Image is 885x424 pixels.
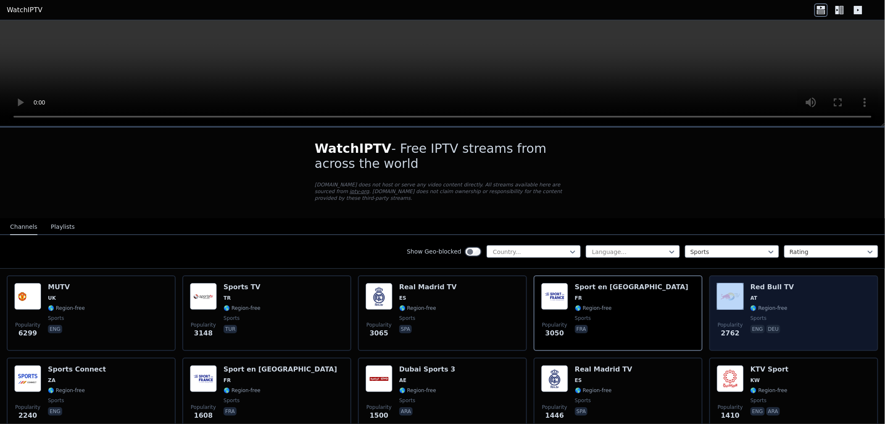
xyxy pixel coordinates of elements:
p: tur [224,325,237,333]
span: TR [224,295,231,301]
span: sports [575,315,591,322]
h6: Sports TV [224,283,261,291]
span: sports [224,315,240,322]
span: 🌎 Region-free [575,305,612,311]
a: iptv-org [350,188,369,194]
span: 6299 [18,328,37,338]
span: Popularity [542,404,567,411]
img: Sports TV [190,283,217,310]
button: Playlists [51,219,75,235]
span: 1446 [545,411,564,421]
p: fra [224,407,237,416]
h6: Real Madrid TV [399,283,457,291]
img: Real Madrid TV [541,365,568,392]
button: Channels [10,219,37,235]
span: sports [751,397,766,404]
span: Popularity [542,322,567,328]
span: ES [399,295,406,301]
span: AT [751,295,758,301]
h6: Sport en [GEOGRAPHIC_DATA] [575,283,688,291]
span: UK [48,295,56,301]
span: sports [751,315,766,322]
h6: Red Bull TV [751,283,794,291]
span: FR [575,295,582,301]
h6: Sports Connect [48,365,106,374]
span: 1410 [721,411,740,421]
h1: - Free IPTV streams from across the world [315,141,570,171]
span: 3050 [545,328,564,338]
span: Popularity [191,322,216,328]
span: sports [399,315,415,322]
span: FR [224,377,231,384]
span: Popularity [366,322,392,328]
span: sports [399,397,415,404]
p: spa [399,325,412,333]
span: 🌎 Region-free [48,387,85,394]
p: ara [399,407,413,416]
span: 🌎 Region-free [224,305,261,311]
p: deu [766,325,781,333]
span: 🌎 Region-free [48,305,85,311]
h6: MUTV [48,283,85,291]
span: 3148 [194,328,213,338]
p: eng [751,407,765,416]
span: Popularity [191,404,216,411]
a: WatchIPTV [7,5,42,15]
span: 1608 [194,411,213,421]
span: 🌎 Region-free [224,387,261,394]
span: 2762 [721,328,740,338]
img: Sports Connect [14,365,41,392]
span: Popularity [366,404,392,411]
p: spa [575,407,587,416]
span: ES [575,377,582,384]
img: Red Bull TV [717,283,744,310]
span: sports [48,397,64,404]
img: Sport en France [541,283,568,310]
img: Sport en France [190,365,217,392]
img: MUTV [14,283,41,310]
p: eng [48,325,62,333]
p: ara [766,407,780,416]
span: 🌎 Region-free [399,305,436,311]
span: 1500 [370,411,389,421]
label: Show Geo-blocked [407,247,461,256]
p: [DOMAIN_NAME] does not host or serve any video content directly. All streams available here are s... [315,181,570,202]
h6: Dubai Sports 3 [399,365,456,374]
span: 2240 [18,411,37,421]
img: Real Madrid TV [366,283,392,310]
span: Popularity [718,322,743,328]
span: WatchIPTV [315,141,392,156]
p: fra [575,325,588,333]
span: sports [224,397,240,404]
span: 🌎 Region-free [399,387,436,394]
span: 🌎 Region-free [751,387,788,394]
h6: Real Madrid TV [575,365,632,374]
p: eng [48,407,62,416]
p: eng [751,325,765,333]
span: ZA [48,377,55,384]
span: Popularity [718,404,743,411]
img: Dubai Sports 3 [366,365,392,392]
span: Popularity [15,322,40,328]
span: 🌎 Region-free [575,387,612,394]
span: KW [751,377,760,384]
span: sports [575,397,591,404]
span: sports [48,315,64,322]
span: AE [399,377,406,384]
span: Popularity [15,404,40,411]
img: KTV Sport [717,365,744,392]
h6: Sport en [GEOGRAPHIC_DATA] [224,365,337,374]
span: 🌎 Region-free [751,305,788,311]
h6: KTV Sport [751,365,789,374]
span: 3065 [370,328,389,338]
